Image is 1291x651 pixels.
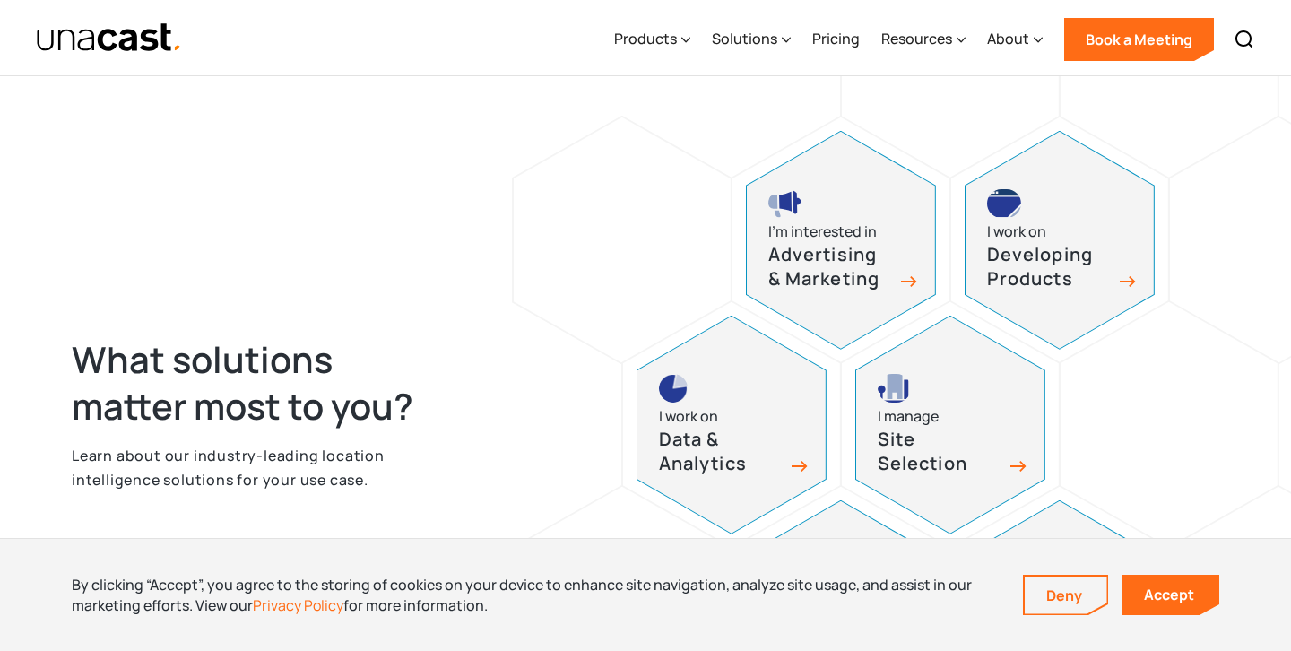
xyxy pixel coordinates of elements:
div: Resources [881,3,966,76]
h3: Site Selection [878,428,1003,475]
div: Solutions [712,3,791,76]
div: Resources [881,28,952,49]
a: site selection icon I manageSite Selection [855,316,1045,534]
div: About [987,3,1043,76]
h3: Developing Products [987,243,1113,291]
div: Products [614,28,677,49]
div: I’m interested in [768,220,877,244]
img: developing products icon [987,189,1021,218]
div: Solutions [712,28,777,49]
a: pie chart iconI work onData & Analytics [637,316,827,534]
div: I work on [987,220,1046,244]
p: Learn about our industry-leading location intelligence solutions for your use case. [72,444,450,491]
h3: Advertising & Marketing [768,243,894,291]
a: Pricing [812,3,860,76]
h3: Data & Analytics [659,428,784,475]
a: Accept [1122,575,1219,615]
img: site selection icon [878,374,911,403]
a: advertising and marketing iconI’m interested inAdvertising & Marketing [746,131,936,350]
img: pie chart icon [659,374,688,403]
a: home [36,22,182,54]
div: I work on [659,404,718,429]
img: advertising and marketing icon [768,189,802,218]
img: Search icon [1234,29,1255,50]
a: Book a Meeting [1064,18,1214,61]
a: Privacy Policy [253,595,343,615]
a: developing products iconI work onDeveloping Products [965,131,1155,350]
div: By clicking “Accept”, you agree to the storing of cookies on your device to enhance site navigati... [72,575,996,615]
a: Deny [1025,577,1107,614]
div: Products [614,3,690,76]
h2: What solutions matter most to you? [72,336,450,430]
div: About [987,28,1029,49]
div: I manage [878,404,939,429]
img: Unacast text logo [36,22,182,54]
